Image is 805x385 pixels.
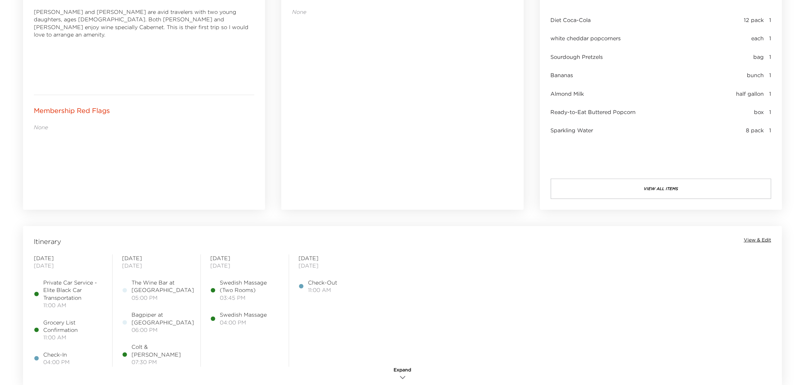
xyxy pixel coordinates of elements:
span: [DATE] [210,254,279,262]
span: 06:00 PM [132,326,194,334]
span: 1 [769,35,771,42]
span: [DATE] [299,254,368,262]
span: Private Car Service - Elite Black Car Transportation [43,279,103,301]
span: 1 [769,71,771,79]
button: view all items [551,179,771,199]
span: 11:00 AM [43,334,103,341]
p: None [292,8,513,16]
span: 05:00 PM [132,294,194,301]
span: [DATE] [34,254,103,262]
span: Swedish Massage (Two Rooms) [220,279,279,294]
span: [DATE] [122,254,191,262]
span: 04:00 PM [220,319,267,326]
span: 07:30 PM [132,358,191,366]
span: each [751,35,764,42]
span: Swedish Massage [220,311,267,318]
span: The Wine Bar at [GEOGRAPHIC_DATA] [132,279,194,294]
span: 1 [769,108,771,116]
span: Sparkling Water [551,127,593,134]
span: 04:00 PM [43,358,70,366]
span: white cheddar popcorners [551,35,621,42]
button: Expand [386,367,420,383]
span: [PERSON_NAME] and [PERSON_NAME] are avid travelers with two young daughters, ages [DEMOGRAPHIC_DA... [34,8,248,38]
span: Almond Milk [551,90,584,97]
span: 11:00 AM [43,301,103,309]
span: Expand [394,367,411,373]
span: Sourdough Pretzels [551,53,603,61]
p: None [34,123,254,131]
span: Itinerary [34,237,61,246]
span: bag [753,53,764,61]
button: View & Edit [744,237,771,244]
p: Membership Red Flags [34,106,110,115]
span: [DATE] [210,262,279,269]
span: box [754,108,764,116]
span: [DATE] [34,262,103,269]
span: 1 [769,90,771,97]
span: [DATE] [299,262,368,269]
span: Check-Out [308,279,337,286]
span: half gallon [736,90,764,97]
span: 1 [769,127,771,134]
span: Colt & [PERSON_NAME] [132,343,191,358]
span: bunch [747,71,764,79]
span: 1 [769,16,771,24]
span: Grocery List Confirmation [43,319,103,334]
span: 03:45 PM [220,294,279,301]
span: [DATE] [122,262,191,269]
span: 1 [769,53,771,61]
span: Ready-to-Eat Buttered Popcorn [551,108,636,116]
span: 8 pack [746,127,764,134]
span: Diet Coca-Cola [551,16,591,24]
span: Bananas [551,71,573,79]
span: 12 pack [744,16,764,24]
span: Check-In [43,351,70,358]
span: 11:00 AM [308,286,337,294]
span: Bagpiper at [GEOGRAPHIC_DATA] [132,311,194,326]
